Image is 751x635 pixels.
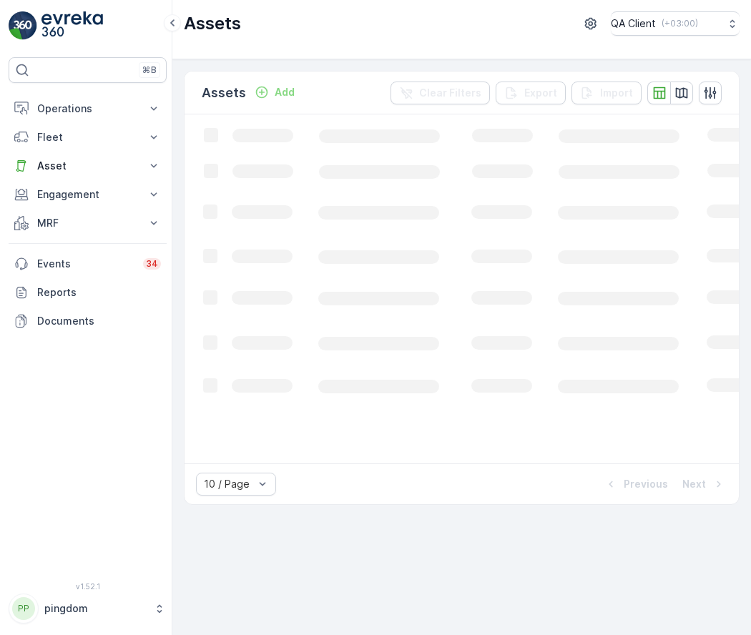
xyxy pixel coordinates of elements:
[682,477,706,491] p: Next
[9,582,167,591] span: v 1.52.1
[9,209,167,237] button: MRF
[9,152,167,180] button: Asset
[37,314,161,328] p: Documents
[602,476,669,493] button: Previous
[611,11,740,36] button: QA Client(+03:00)
[12,597,35,620] div: PP
[37,159,138,173] p: Asset
[249,84,300,101] button: Add
[524,86,557,100] p: Export
[9,307,167,335] a: Documents
[9,123,167,152] button: Fleet
[142,64,157,76] p: ⌘B
[37,102,138,116] p: Operations
[44,601,147,616] p: pingdom
[9,180,167,209] button: Engagement
[37,285,161,300] p: Reports
[624,477,668,491] p: Previous
[9,94,167,123] button: Operations
[275,85,295,99] p: Add
[41,11,103,40] img: logo_light-DOdMpM7g.png
[202,83,246,103] p: Assets
[9,11,37,40] img: logo
[419,86,481,100] p: Clear Filters
[391,82,490,104] button: Clear Filters
[611,16,656,31] p: QA Client
[37,216,138,230] p: MRF
[37,130,138,144] p: Fleet
[662,18,698,29] p: ( +03:00 )
[600,86,633,100] p: Import
[9,250,167,278] a: Events34
[146,258,158,270] p: 34
[184,12,241,35] p: Assets
[681,476,727,493] button: Next
[496,82,566,104] button: Export
[37,187,138,202] p: Engagement
[9,278,167,307] a: Reports
[37,257,134,271] p: Events
[571,82,642,104] button: Import
[9,594,167,624] button: PPpingdom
